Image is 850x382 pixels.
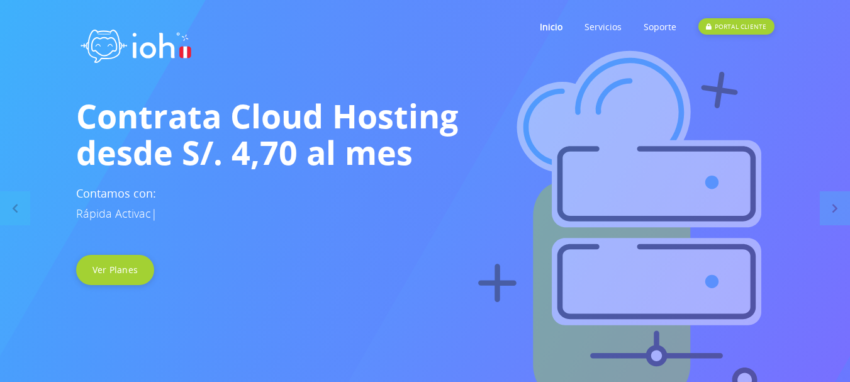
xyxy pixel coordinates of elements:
[584,2,622,52] a: Servicios
[698,2,774,52] a: PORTAL CLIENTE
[151,206,157,221] span: |
[540,2,562,52] a: Inicio
[76,183,775,223] h3: Contamos con:
[698,18,774,35] div: PORTAL CLIENTE
[644,2,676,52] a: Soporte
[76,255,155,285] a: Ver Planes
[76,206,151,221] span: Rápida Activac
[76,16,196,72] img: logo ioh
[76,98,775,171] h1: Contrata Cloud Hosting desde S/. 4,70 al mes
